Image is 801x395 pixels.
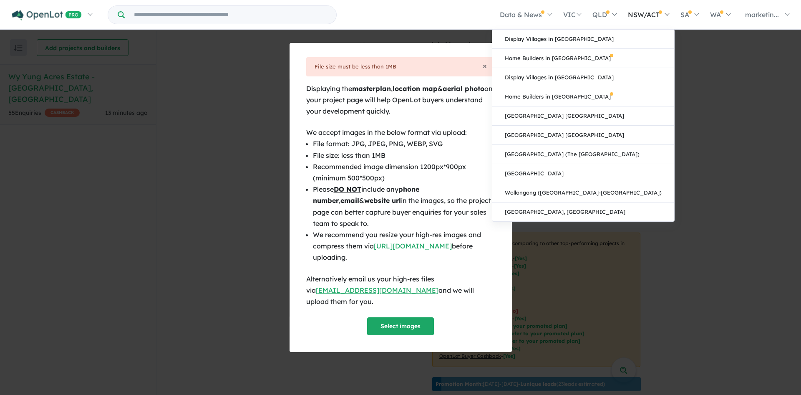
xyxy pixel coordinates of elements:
b: location map [393,84,438,93]
u: DO NOT [334,185,361,193]
a: Wollongong ([GEOGRAPHIC_DATA]-[GEOGRAPHIC_DATA]) [492,183,674,203]
img: Openlot PRO Logo White [12,10,82,20]
li: Please include any , & in the images, so the project page can better capture buyer enquiries for ... [313,184,495,229]
div: We accept images in the below format via upload: [306,127,495,138]
a: [GEOGRAPHIC_DATA] [492,164,674,183]
b: email [340,196,359,205]
div: Displaying the , & on your project page will help OpenLot buyers understand your development quic... [306,83,495,117]
li: We recommend you resize your high-res images and compress them via before uploading. [313,229,495,263]
a: [URL][DOMAIN_NAME] [374,242,452,250]
li: Recommended image dimension 1200px*900px (minimum 500*500px) [313,161,495,184]
input: Try estate name, suburb, builder or developer [126,6,335,24]
a: [GEOGRAPHIC_DATA] [GEOGRAPHIC_DATA] [492,126,674,145]
span: × [483,61,487,71]
span: marketin... [745,10,779,19]
b: masterplan [352,84,391,93]
b: aerial photo [443,84,484,93]
a: [EMAIL_ADDRESS][DOMAIN_NAME] [316,286,438,294]
b: website url [364,196,401,205]
li: File size: less than 1MB [313,150,495,161]
a: [GEOGRAPHIC_DATA] [GEOGRAPHIC_DATA] [492,106,674,126]
a: Display Villages in [GEOGRAPHIC_DATA] [492,68,674,87]
div: File size must be less than 1MB [315,62,487,71]
a: [GEOGRAPHIC_DATA], [GEOGRAPHIC_DATA] [492,203,674,221]
button: Close [483,62,487,70]
a: Home Builders in [GEOGRAPHIC_DATA] [492,87,674,106]
button: Select images [367,317,434,335]
a: Display Villages in [GEOGRAPHIC_DATA] [492,30,674,49]
a: Home Builders in [GEOGRAPHIC_DATA] [492,49,674,68]
div: Alternatively email us your high-res files via and we will upload them for you. [306,273,495,308]
li: File format: JPG, JPEG, PNG, WEBP, SVG [313,138,495,149]
a: [GEOGRAPHIC_DATA] (The [GEOGRAPHIC_DATA]) [492,145,674,164]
